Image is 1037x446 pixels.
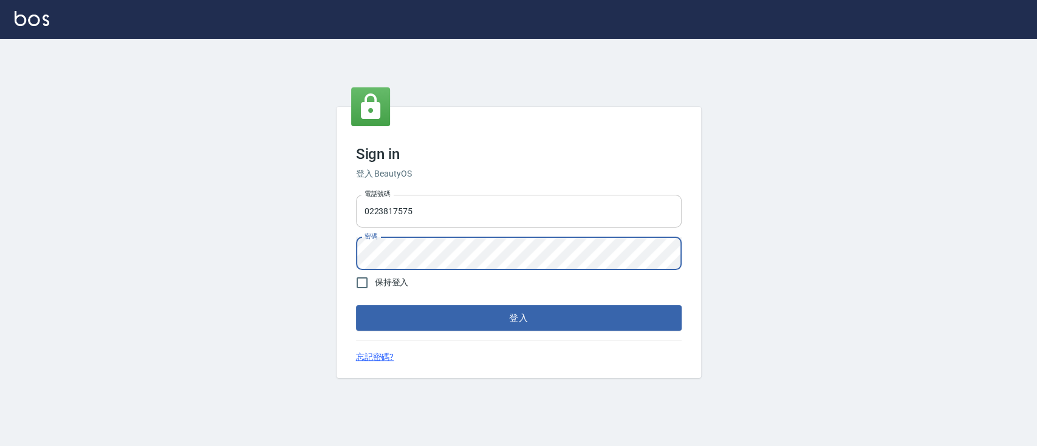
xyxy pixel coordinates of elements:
span: 保持登入 [375,276,409,289]
h6: 登入 BeautyOS [356,167,682,180]
button: 登入 [356,305,682,331]
a: 忘記密碼? [356,351,394,363]
img: Logo [15,11,49,26]
h3: Sign in [356,146,682,163]
label: 電話號碼 [364,189,390,198]
label: 密碼 [364,232,377,241]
